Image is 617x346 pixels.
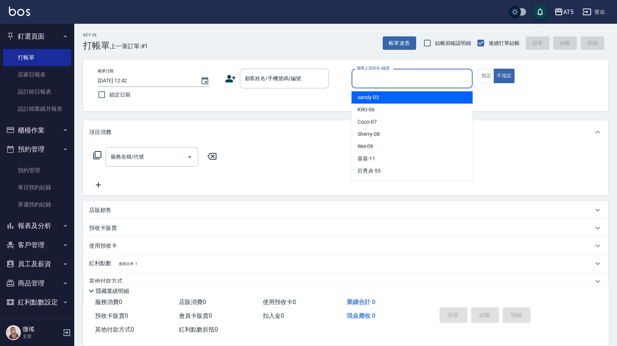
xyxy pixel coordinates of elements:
[89,242,117,250] p: 使用預收卡
[358,118,377,126] span: Coco -07
[3,254,71,274] button: 員工及薪資
[9,7,30,16] img: Logo
[110,42,148,51] span: 上一筆訂單:#1
[98,68,114,74] label: 帳單日期
[3,235,71,255] button: 客戶管理
[494,69,515,83] button: 不指定
[83,120,608,144] div: 項目消費
[347,298,375,306] span: 業績合計 0
[3,100,71,117] a: 設計師業績月報表
[23,326,61,333] h5: 微瑤
[3,293,71,312] button: 紅利點數設定
[3,27,71,46] button: 釘選頁面
[83,255,608,272] div: 紅利點數換算比率: 1
[263,312,284,319] span: 扣入金 0
[96,287,129,295] p: 隱藏業績明細
[95,326,134,333] span: 其他付款方式 0
[179,326,218,333] span: 紅利點數折抵 0
[580,5,608,19] button: 登出
[263,298,296,306] span: 使用預收卡 0
[83,201,608,219] div: 店販銷售
[89,128,111,136] p: 項目消費
[89,277,126,285] p: 其他付款方式
[83,33,110,37] h2: Key In
[6,325,21,340] img: Person
[196,72,214,90] button: Choose date, selected date is 2025-09-19
[89,224,117,232] p: 預收卡販賣
[179,298,206,306] span: 店販消費 0
[83,237,608,255] div: 使用預收卡
[89,206,111,214] p: 店販銷售
[358,143,373,150] span: Wei -09
[358,167,381,175] span: 呂秀貞 -55
[357,65,389,71] label: 服務人員姓名/編號
[347,312,375,319] span: 現金應收 0
[179,312,212,319] span: 會員卡販賣 0
[3,66,71,83] a: 店家日報表
[95,298,122,306] span: 服務消費 0
[95,312,128,319] span: 預收卡販賣 0
[533,4,548,19] button: save
[110,91,130,99] span: 鎖定日期
[23,333,61,340] p: 主管
[358,94,379,101] span: sandy -03
[358,155,375,163] span: 葵葵 -11
[3,216,71,235] button: 報表及分析
[489,39,520,47] span: 連續打單結帳
[119,262,137,266] span: 換算比率: 1
[83,272,608,290] div: 其他付款方式
[435,39,471,47] span: 結帳前確認明細
[3,140,71,159] button: 預約管理
[563,7,574,17] div: AT5
[3,162,71,179] a: 預約管理
[3,274,71,293] button: 商品管理
[89,259,137,268] p: 紅利點數
[3,179,71,196] a: 單日預約紀錄
[83,219,608,237] div: 預收卡販賣
[3,196,71,213] a: 單週預約紀錄
[83,40,110,51] h3: 打帳單
[358,130,380,138] span: Sherry -08
[479,69,494,83] button: 指定
[98,75,193,87] input: YYYY/MM/DD hh:mm
[358,106,375,114] span: KIKI -06
[551,4,577,20] button: AT5
[3,49,71,66] a: 打帳單
[3,121,71,140] button: 櫃檯作業
[184,151,196,163] button: Open
[383,36,416,50] button: 帳單速查
[3,83,71,100] a: 設計師日報表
